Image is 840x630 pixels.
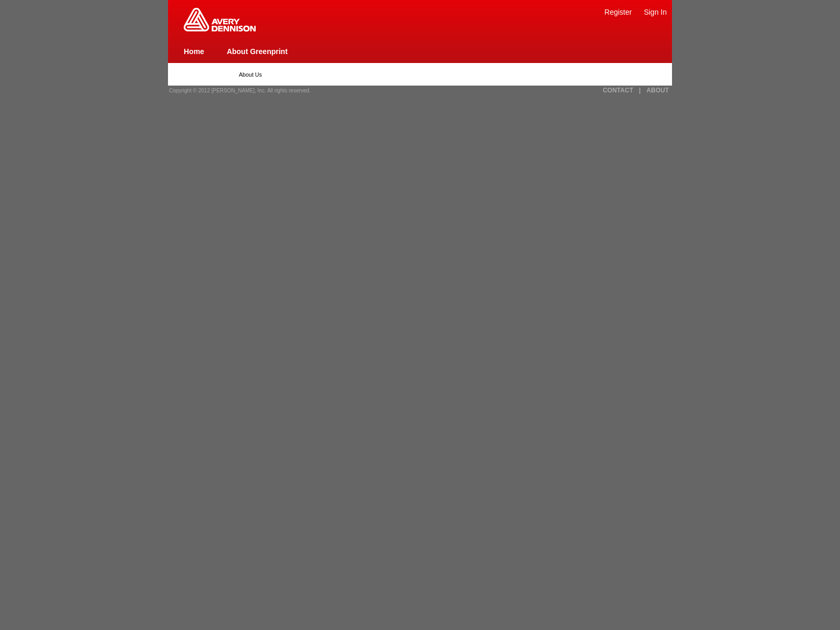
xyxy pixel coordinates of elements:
a: Greenprint [184,26,256,33]
p: About Us [239,71,601,78]
a: Register [604,8,632,16]
a: | [639,87,640,94]
a: CONTACT [603,87,633,94]
a: ABOUT [646,87,669,94]
img: Home [184,8,256,31]
a: About Greenprint [227,47,288,56]
span: Copyright © 2012 [PERSON_NAME], Inc. All rights reserved. [169,88,311,93]
a: Home [184,47,204,56]
a: Sign In [644,8,667,16]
